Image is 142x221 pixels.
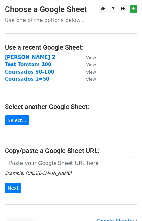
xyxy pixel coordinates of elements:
[5,147,137,155] h4: Copy/paste a Google Sheet URL:
[5,43,137,51] h4: Use a recent Google Sheet:
[86,55,96,60] small: View
[5,157,134,169] input: Paste your Google Sheet URL here
[5,69,54,75] a: Coursados 50-100
[5,171,71,176] small: Example: [URL][DOMAIN_NAME]
[80,69,96,75] a: View
[5,17,137,24] p: Use one of the options below...
[80,62,96,67] a: View
[86,62,96,67] small: View
[86,70,96,75] small: View
[80,76,96,82] a: View
[5,54,55,60] a: [PERSON_NAME] 2
[5,5,137,14] h3: Choose a Google Sheet
[86,77,96,82] small: View
[5,183,21,193] input: Next
[5,62,52,67] a: Test Tomtom 100
[80,54,96,60] a: View
[5,115,29,125] a: Select...
[5,103,137,110] h4: Select another Google Sheet:
[5,76,50,82] a: Coursados 1=50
